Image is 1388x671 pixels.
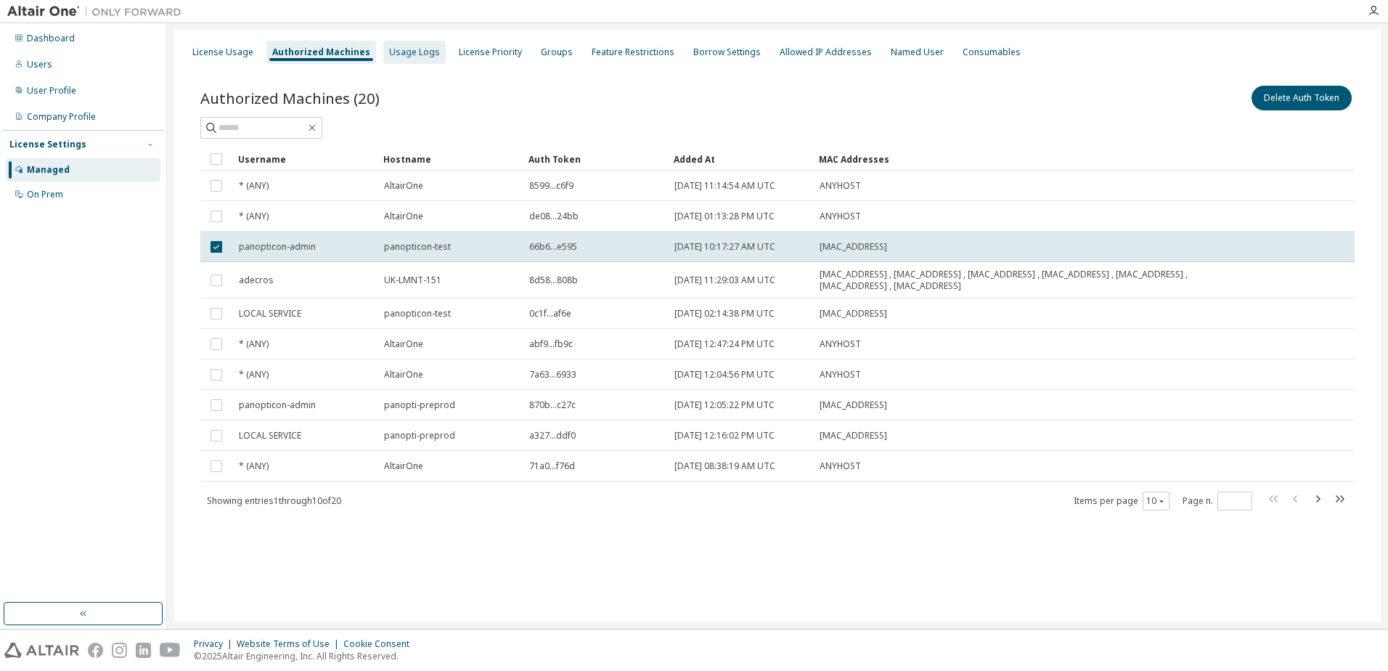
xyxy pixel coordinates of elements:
span: AltairOne [384,180,423,192]
div: On Prem [27,189,63,200]
div: Allowed IP Addresses [780,46,872,58]
div: Auth Token [528,147,662,171]
span: [DATE] 12:47:24 PM UTC [674,338,775,350]
div: Website Terms of Use [237,638,343,650]
span: 7a63...6933 [529,369,576,381]
div: Consumables [963,46,1021,58]
div: Privacy [194,638,237,650]
span: panopticon-admin [239,241,316,253]
span: [MAC_ADDRESS] [820,399,887,411]
span: * (ANY) [239,180,269,192]
span: panopticon-test [384,241,451,253]
div: Feature Restrictions [592,46,674,58]
span: [DATE] 01:13:28 PM UTC [674,211,775,222]
div: Groups [541,46,573,58]
span: ANYHOST [820,460,861,472]
span: 870b...c27c [529,399,576,411]
span: ANYHOST [820,180,861,192]
div: Cookie Consent [343,638,418,650]
img: altair_logo.svg [4,643,79,658]
span: Authorized Machines (20) [200,88,380,108]
span: de08...24bb [529,211,579,222]
img: facebook.svg [88,643,103,658]
div: Username [238,147,372,171]
div: Named User [891,46,944,58]
span: 66b6...e595 [529,241,577,253]
span: [DATE] 08:38:19 AM UTC [674,460,775,472]
img: instagram.svg [112,643,127,658]
span: UK-LMNT-151 [384,274,441,286]
div: License Priority [459,46,522,58]
span: 8599...c6f9 [529,180,573,192]
span: AltairOne [384,211,423,222]
div: Hostname [383,147,517,171]
span: [DATE] 12:05:22 PM UTC [674,399,775,411]
span: [MAC_ADDRESS] , [MAC_ADDRESS] , [MAC_ADDRESS] , [MAC_ADDRESS] , [MAC_ADDRESS] , [MAC_ADDRESS] , [... [820,269,1201,292]
span: Items per page [1074,492,1169,511]
span: [DATE] 11:14:54 AM UTC [674,180,775,192]
span: panopti-preprod [384,430,455,442]
span: 71a0...f76d [529,460,575,472]
p: © 2025 Altair Engineering, Inc. All Rights Reserved. [194,650,418,662]
div: Borrow Settings [693,46,761,58]
button: Delete Auth Token [1252,86,1352,110]
span: panopti-preprod [384,399,455,411]
span: * (ANY) [239,211,269,222]
div: Company Profile [27,111,96,123]
img: linkedin.svg [136,643,151,658]
span: LOCAL SERVICE [239,430,301,442]
button: 10 [1146,495,1166,507]
span: Page n. [1183,492,1252,511]
img: Altair One [7,4,189,19]
div: Dashboard [27,33,75,44]
span: Showing entries 1 through 10 of 20 [207,495,341,507]
span: [DATE] 11:29:03 AM UTC [674,274,775,286]
span: a327...ddf0 [529,430,576,442]
span: 8d58...808b [529,274,578,286]
div: License Settings [9,139,86,150]
span: AltairOne [384,369,423,381]
span: * (ANY) [239,338,269,350]
span: adecros [239,274,274,286]
div: License Usage [192,46,253,58]
span: panopticon-admin [239,399,316,411]
span: AltairOne [384,460,423,472]
span: ANYHOST [820,338,861,350]
span: ANYHOST [820,211,861,222]
span: [DATE] 12:16:02 PM UTC [674,430,775,442]
span: [DATE] 10:17:27 AM UTC [674,241,775,253]
span: [MAC_ADDRESS] [820,241,887,253]
span: AltairOne [384,338,423,350]
span: [DATE] 02:14:38 PM UTC [674,308,775,320]
div: Users [27,59,52,70]
span: abf9...fb9c [529,338,573,350]
div: MAC Addresses [819,147,1202,171]
span: * (ANY) [239,369,269,381]
span: [MAC_ADDRESS] [820,308,887,320]
span: [DATE] 12:04:56 PM UTC [674,369,775,381]
div: Added At [674,147,807,171]
span: LOCAL SERVICE [239,308,301,320]
div: Usage Logs [389,46,440,58]
div: Authorized Machines [272,46,370,58]
span: panopticon-test [384,308,451,320]
img: youtube.svg [160,643,181,658]
span: ANYHOST [820,369,861,381]
span: * (ANY) [239,460,269,472]
div: User Profile [27,85,76,97]
span: [MAC_ADDRESS] [820,430,887,442]
div: Managed [27,164,70,176]
span: 0c1f...af6e [529,308,571,320]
